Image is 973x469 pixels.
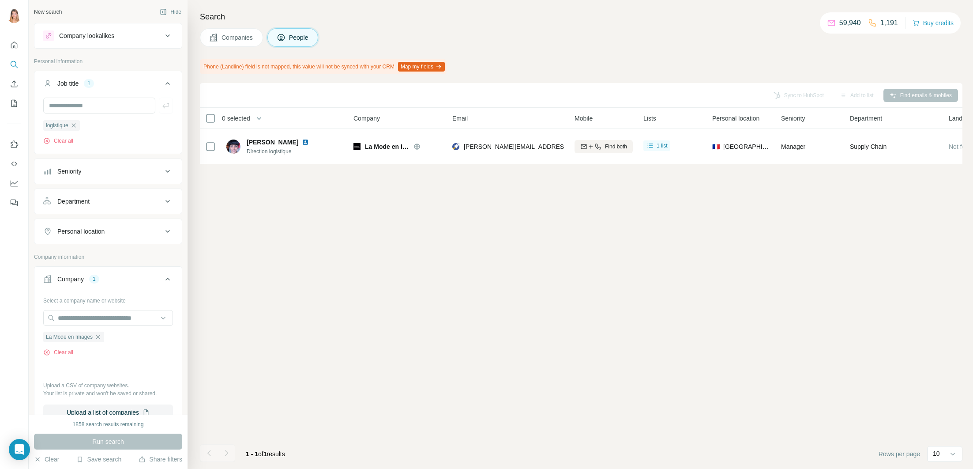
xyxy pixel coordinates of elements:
[781,143,805,150] span: Manager
[949,114,972,123] span: Landline
[643,114,656,123] span: Lists
[34,455,59,464] button: Clear
[59,31,114,40] div: Company lookalikes
[222,33,254,42] span: Companies
[605,143,627,151] span: Find both
[452,142,459,151] img: provider rocketreach logo
[57,167,81,176] div: Seniority
[353,143,361,150] img: Logo of La Mode en Images
[139,455,182,464] button: Share filters
[575,114,593,123] span: Mobile
[247,148,319,155] span: Direction logistique
[34,161,182,182] button: Seniority
[34,191,182,212] button: Department
[200,59,447,74] div: Phone (Landline) field is not mapped, this value will not be synced with your CRM
[34,221,182,242] button: Personal location
[57,275,84,284] div: Company
[263,450,267,458] span: 1
[57,227,105,236] div: Personal location
[43,293,173,305] div: Select a company name or website
[657,142,668,150] span: 1 list
[7,156,21,172] button: Use Surfe API
[84,79,94,87] div: 1
[712,142,720,151] span: 🇫🇷
[575,140,633,153] button: Find both
[464,143,670,150] span: [PERSON_NAME][EMAIL_ADDRESS][PERSON_NAME][DOMAIN_NAME]
[222,114,250,123] span: 0 selected
[46,121,68,129] span: logistique
[43,390,173,397] p: Your list is private and won't be saved or shared.
[723,142,770,151] span: [GEOGRAPHIC_DATA]
[7,37,21,53] button: Quick start
[200,11,962,23] h4: Search
[7,136,21,152] button: Use Surfe on LinkedIn
[365,142,409,151] span: La Mode en Images
[34,8,62,16] div: New search
[7,9,21,23] img: Avatar
[89,275,99,283] div: 1
[7,57,21,72] button: Search
[850,114,882,123] span: Department
[781,114,805,123] span: Seniority
[839,18,861,28] p: 59,940
[880,18,898,28] p: 1,191
[258,450,263,458] span: of
[34,57,182,65] p: Personal information
[7,175,21,191] button: Dashboard
[247,138,298,147] span: [PERSON_NAME]
[34,253,182,261] p: Company information
[289,33,309,42] span: People
[452,114,468,123] span: Email
[913,17,954,29] button: Buy credits
[34,25,182,46] button: Company lookalikes
[76,455,121,464] button: Save search
[34,73,182,98] button: Job title1
[246,450,285,458] span: results
[246,450,258,458] span: 1 - 1
[7,195,21,211] button: Feedback
[43,348,73,356] button: Clear all
[43,382,173,390] p: Upload a CSV of company websites.
[879,450,920,458] span: Rows per page
[9,439,30,460] div: Open Intercom Messenger
[43,137,73,145] button: Clear all
[34,269,182,293] button: Company1
[398,62,445,72] button: Map my fields
[712,114,759,123] span: Personal location
[933,449,940,458] p: 10
[57,197,90,206] div: Department
[46,333,93,341] span: La Mode en Images
[302,139,309,146] img: LinkedIn logo
[353,114,380,123] span: Company
[57,79,79,88] div: Job title
[73,420,144,428] div: 1858 search results remaining
[7,76,21,92] button: Enrich CSV
[7,95,21,111] button: My lists
[154,5,188,19] button: Hide
[850,142,887,151] span: Supply Chain
[43,405,173,420] button: Upload a list of companies
[226,140,240,154] img: Avatar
